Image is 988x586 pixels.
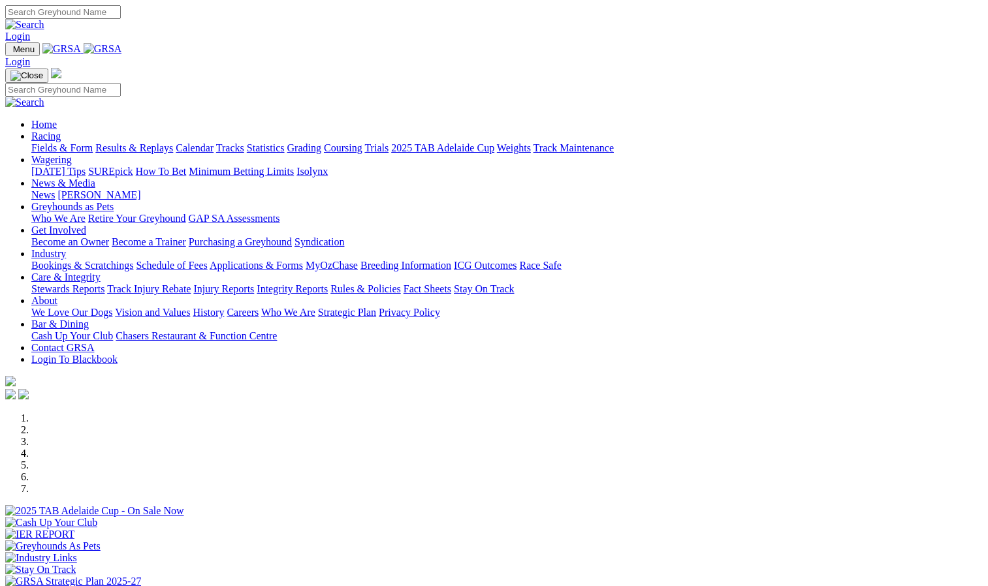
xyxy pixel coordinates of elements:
a: Race Safe [519,260,561,271]
a: Who We Are [261,307,315,318]
div: Racing [31,142,983,154]
a: Coursing [324,142,362,153]
a: Vision and Values [115,307,190,318]
a: Stewards Reports [31,283,104,294]
a: Industry [31,248,66,259]
a: About [31,295,57,306]
a: Strategic Plan [318,307,376,318]
a: Breeding Information [360,260,451,271]
a: Rules & Policies [330,283,401,294]
a: We Love Our Dogs [31,307,112,318]
img: Search [5,97,44,108]
a: News & Media [31,177,95,189]
a: News [31,189,55,200]
a: Tracks [216,142,244,153]
a: Isolynx [296,166,328,177]
a: Who We Are [31,213,86,224]
a: [DATE] Tips [31,166,86,177]
a: Greyhounds as Pets [31,201,114,212]
a: Purchasing a Greyhound [189,236,292,247]
a: Bar & Dining [31,318,89,330]
a: Stay On Track [454,283,514,294]
div: Industry [31,260,983,271]
a: Login [5,31,30,42]
img: GRSA [84,43,122,55]
input: Search [5,83,121,97]
a: Syndication [295,236,344,247]
input: Search [5,5,121,19]
a: Login To Blackbook [31,354,118,365]
a: Become a Trainer [112,236,186,247]
div: About [31,307,983,318]
img: twitter.svg [18,389,29,399]
a: Trials [364,142,389,153]
a: Fact Sheets [404,283,451,294]
a: Statistics [247,142,285,153]
a: ICG Outcomes [454,260,517,271]
img: 2025 TAB Adelaide Cup - On Sale Now [5,505,184,517]
div: News & Media [31,189,983,201]
a: Privacy Policy [379,307,440,318]
a: How To Bet [136,166,187,177]
img: Search [5,19,44,31]
a: Racing [31,131,61,142]
a: GAP SA Assessments [189,213,280,224]
div: Get Involved [31,236,983,248]
img: Cash Up Your Club [5,517,97,529]
a: Minimum Betting Limits [189,166,294,177]
a: Integrity Reports [257,283,328,294]
a: Chasers Restaurant & Function Centre [116,330,277,341]
a: Injury Reports [193,283,254,294]
div: Bar & Dining [31,330,983,342]
a: Schedule of Fees [136,260,207,271]
img: Stay On Track [5,564,76,576]
a: Fields & Form [31,142,93,153]
a: Applications & Forms [210,260,303,271]
a: Cash Up Your Club [31,330,113,341]
button: Toggle navigation [5,69,48,83]
img: facebook.svg [5,389,16,399]
a: Calendar [176,142,214,153]
img: Close [10,70,43,81]
a: Home [31,119,57,130]
a: Track Injury Rebate [107,283,191,294]
a: [PERSON_NAME] [57,189,140,200]
a: Retire Your Greyhound [88,213,186,224]
a: Care & Integrity [31,271,101,283]
a: SUREpick [88,166,133,177]
img: GRSA [42,43,81,55]
a: Get Involved [31,224,86,236]
a: History [193,307,224,318]
img: Greyhounds As Pets [5,540,101,552]
div: Wagering [31,166,983,177]
img: logo-grsa-white.png [5,376,16,386]
span: Menu [13,44,35,54]
button: Toggle navigation [5,42,40,56]
img: IER REPORT [5,529,74,540]
a: Results & Replays [95,142,173,153]
a: MyOzChase [306,260,358,271]
a: Contact GRSA [31,342,94,353]
div: Care & Integrity [31,283,983,295]
a: Track Maintenance [534,142,614,153]
div: Greyhounds as Pets [31,213,983,224]
a: Weights [497,142,531,153]
a: Bookings & Scratchings [31,260,133,271]
img: logo-grsa-white.png [51,68,61,78]
a: Careers [227,307,259,318]
a: Become an Owner [31,236,109,247]
a: Login [5,56,30,67]
img: Industry Links [5,552,77,564]
a: Grading [287,142,321,153]
a: 2025 TAB Adelaide Cup [391,142,494,153]
a: Wagering [31,154,72,165]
